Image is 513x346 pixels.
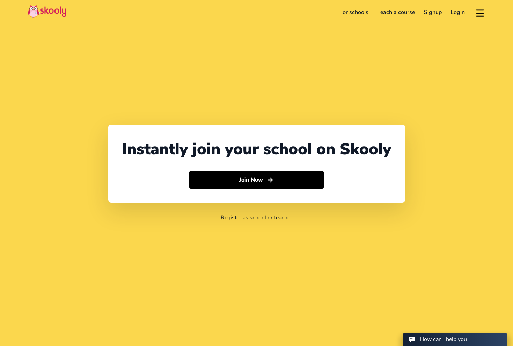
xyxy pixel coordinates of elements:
ion-icon: arrow forward outline [266,176,274,184]
a: Login [446,7,470,18]
div: Instantly join your school on Skooly [122,139,391,160]
img: Skooly [28,5,66,18]
a: Teach a course [373,7,419,18]
button: Join Nowarrow forward outline [189,171,324,189]
a: Register as school or teacher [221,214,292,221]
a: Signup [419,7,446,18]
a: For schools [335,7,373,18]
button: menu outline [475,7,485,18]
